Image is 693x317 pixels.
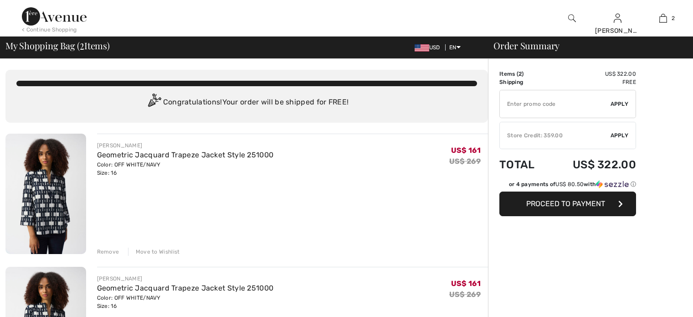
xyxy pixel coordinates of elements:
img: US Dollar [415,44,429,52]
span: 2 [80,39,84,51]
img: Congratulation2.svg [145,94,163,112]
img: My Info [614,13,621,24]
td: Items ( ) [499,70,548,78]
div: Color: OFF WHITE/NAVY Size: 16 [97,161,274,177]
span: My Shopping Bag ( Items) [5,41,110,50]
div: [PERSON_NAME] [595,26,640,36]
td: US$ 322.00 [548,70,636,78]
td: Total [499,149,548,180]
div: Color: OFF WHITE/NAVY Size: 16 [97,294,274,310]
div: or 4 payments of with [509,180,636,188]
img: Sezzle [596,180,629,188]
div: [PERSON_NAME] [97,275,274,283]
span: US$ 161 [451,146,481,155]
span: 2 [518,71,522,77]
img: 1ère Avenue [22,7,87,26]
td: US$ 322.00 [548,149,636,180]
a: 2 [641,13,685,24]
s: US$ 269 [449,290,481,299]
span: EN [449,44,461,51]
input: Promo code [500,90,611,118]
td: Shipping [499,78,548,86]
span: Apply [611,100,629,108]
a: Geometric Jacquard Trapeze Jacket Style 251000 [97,284,274,292]
span: US$ 161 [451,279,481,288]
s: US$ 269 [449,157,481,166]
div: [PERSON_NAME] [97,141,274,150]
a: Geometric Jacquard Trapeze Jacket Style 251000 [97,151,274,159]
span: USD [415,44,444,51]
div: Order Summary [483,41,688,50]
div: Move to Wishlist [128,248,180,256]
img: Geometric Jacquard Trapeze Jacket Style 251000 [5,134,86,254]
div: or 4 payments ofUS$ 80.50withSezzle Click to learn more about Sezzle [499,180,636,192]
a: Sign In [614,14,621,22]
span: 2 [672,14,675,22]
span: US$ 80.50 [555,181,584,187]
span: Proceed to Payment [526,199,605,208]
button: Proceed to Payment [499,192,636,216]
td: Free [548,78,636,86]
div: Remove [97,248,119,256]
img: My Bag [659,13,667,24]
img: search the website [568,13,576,24]
span: Apply [611,131,629,140]
div: Store Credit: 359.00 [500,131,611,140]
div: Congratulations! Your order will be shipped for FREE! [16,94,477,112]
div: < Continue Shopping [22,26,77,34]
